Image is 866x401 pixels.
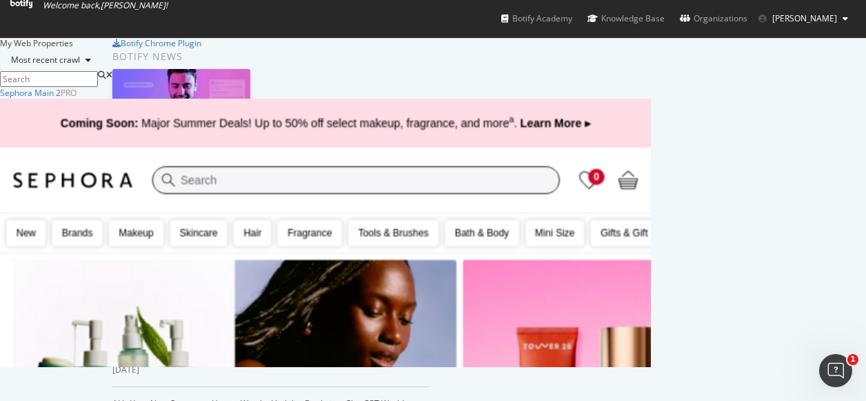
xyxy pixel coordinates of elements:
[112,69,250,141] img: How to Prioritize and Accelerate Technical SEO with Botify Assist
[121,37,201,49] div: Botify Chrome Plugin
[501,12,572,26] div: Botify Academy
[847,354,858,365] span: 1
[819,354,852,387] iframe: Intercom live chat
[772,12,837,24] span: Alexandra Fletcher
[61,87,77,99] div: Pro
[11,56,80,64] div: Most recent crawl
[747,8,859,30] button: [PERSON_NAME]
[112,364,429,376] div: [DATE]
[680,12,747,26] div: Organizations
[112,49,429,64] div: Botify news
[112,37,201,49] a: Botify Chrome Plugin
[587,12,665,26] div: Knowledge Base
